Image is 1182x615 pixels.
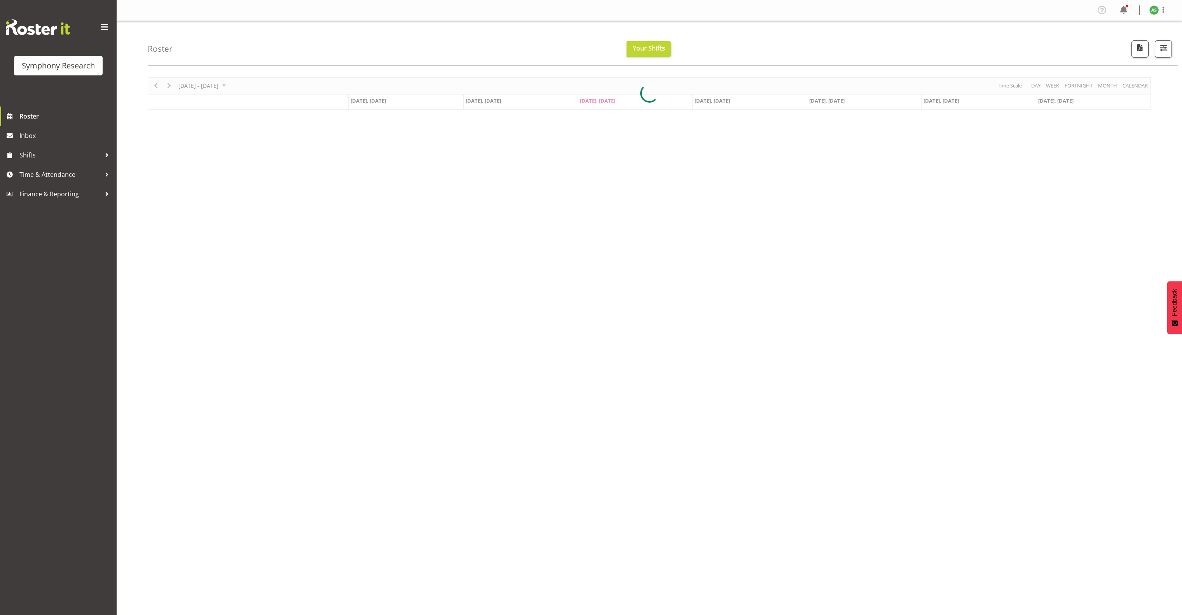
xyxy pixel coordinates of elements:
[1149,5,1159,15] img: ange-steiger11422.jpg
[148,44,173,53] h4: Roster
[19,130,113,142] span: Inbox
[22,60,95,72] div: Symphony Research
[19,110,113,122] span: Roster
[1155,40,1172,58] button: Filter Shifts
[6,19,70,35] img: Rosterit website logo
[1167,281,1182,334] button: Feedback - Show survey
[1171,289,1178,316] span: Feedback
[19,169,101,180] span: Time & Attendance
[633,44,665,52] span: Your Shifts
[1131,40,1149,58] button: Download a PDF of the roster according to the set date range.
[19,188,101,200] span: Finance & Reporting
[19,149,101,161] span: Shifts
[627,41,671,57] button: Your Shifts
